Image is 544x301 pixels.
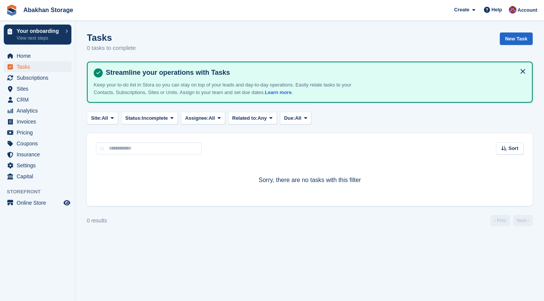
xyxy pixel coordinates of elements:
a: New Task [500,32,533,45]
p: Sorry, there are no tasks with this filter [96,176,524,185]
button: Assignee: All [181,112,225,124]
button: Due: All [280,112,311,124]
a: menu [4,198,71,208]
a: Previous [490,215,510,226]
nav: Page [489,215,534,226]
span: Home [17,51,62,61]
div: 0 results [87,217,107,225]
span: All [209,114,215,122]
a: menu [4,73,71,83]
p: Keep your to-do list in Stora so you can stay on top of your leads and day-to-day operations. Eas... [94,81,358,96]
a: menu [4,149,71,160]
a: Preview store [62,198,71,207]
a: menu [4,160,71,171]
a: menu [4,51,71,61]
h1: Tasks [87,32,136,43]
span: Settings [17,160,62,171]
span: Capital [17,171,62,182]
button: Related to: Any [228,112,277,124]
span: Storefront [7,188,75,196]
span: Account [518,6,537,14]
span: Assignee: [185,114,209,122]
a: Your onboarding View next steps [4,25,71,45]
span: Insurance [17,149,62,160]
span: Incomplete [142,114,168,122]
span: Coupons [17,138,62,149]
span: Analytics [17,105,62,116]
a: menu [4,116,71,127]
img: stora-icon-8386f47178a22dfd0bd8f6a31ec36ba5ce8667c1dd55bd0f319d3a0aa187defe.svg [6,5,17,16]
a: menu [4,105,71,116]
a: menu [4,62,71,72]
h4: Streamline your operations with Tasks [103,68,526,77]
span: Site: [91,114,102,122]
span: Sort [508,145,518,152]
a: menu [4,83,71,94]
span: All [295,114,301,122]
a: menu [4,94,71,105]
span: Status: [125,114,142,122]
a: menu [4,127,71,138]
a: menu [4,171,71,182]
span: Invoices [17,116,62,127]
span: Any [258,114,267,122]
span: Create [454,6,469,14]
p: Your onboarding [17,28,62,34]
p: 0 tasks to complete [87,44,136,52]
span: CRM [17,94,62,105]
span: Help [491,6,502,14]
a: Learn more [265,90,292,95]
p: View next steps [17,35,62,42]
a: menu [4,138,71,149]
span: Pricing [17,127,62,138]
button: Site: All [87,112,118,124]
span: Related to: [232,114,258,122]
button: Status: Incomplete [121,112,178,124]
a: Next [513,215,533,226]
span: Sites [17,83,62,94]
span: All [102,114,108,122]
a: Abakhan Storage [20,4,76,16]
span: Subscriptions [17,73,62,83]
span: Due: [284,114,295,122]
span: Online Store [17,198,62,208]
span: Tasks [17,62,62,72]
img: William Abakhan [509,6,516,14]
